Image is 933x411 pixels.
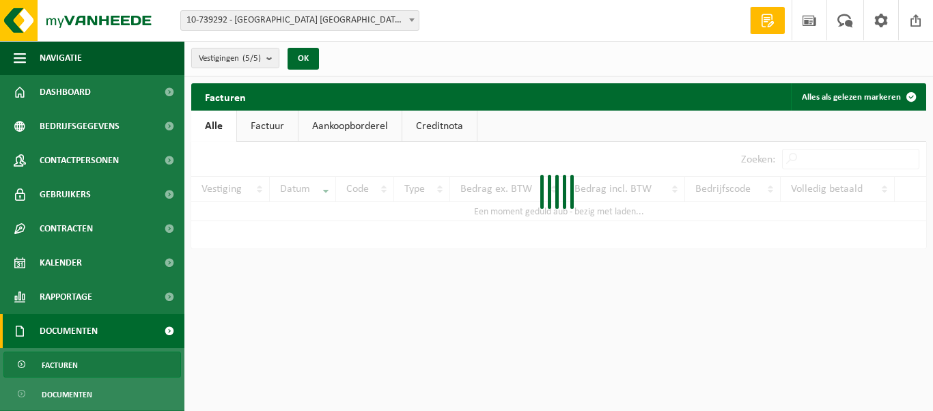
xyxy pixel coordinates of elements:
[40,314,98,348] span: Documenten
[40,212,93,246] span: Contracten
[191,83,260,110] h2: Facturen
[191,48,279,68] button: Vestigingen(5/5)
[402,111,477,142] a: Creditnota
[40,109,120,143] span: Bedrijfsgegevens
[181,11,419,30] span: 10-739292 - TOSCA BELGIUM BV - SCHELLE
[199,48,261,69] span: Vestigingen
[40,178,91,212] span: Gebruikers
[40,75,91,109] span: Dashboard
[288,48,319,70] button: OK
[791,83,925,111] button: Alles als gelezen markeren
[42,382,92,408] span: Documenten
[298,111,402,142] a: Aankoopborderel
[3,352,181,378] a: Facturen
[180,10,419,31] span: 10-739292 - TOSCA BELGIUM BV - SCHELLE
[40,41,82,75] span: Navigatie
[42,352,78,378] span: Facturen
[40,143,119,178] span: Contactpersonen
[237,111,298,142] a: Factuur
[3,381,181,407] a: Documenten
[40,246,82,280] span: Kalender
[191,111,236,142] a: Alle
[40,280,92,314] span: Rapportage
[242,54,261,63] count: (5/5)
